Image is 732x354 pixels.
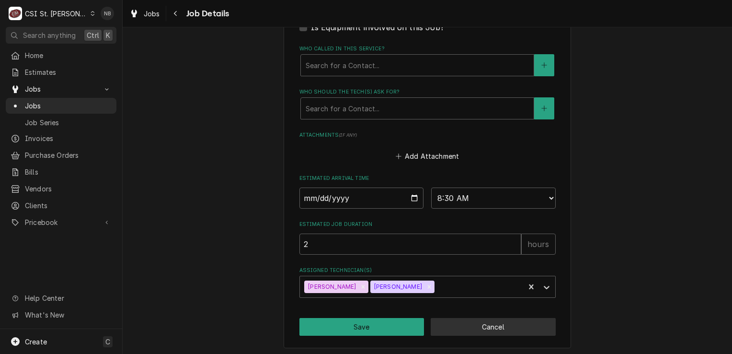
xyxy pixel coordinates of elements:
span: What's New [25,310,111,320]
a: Purchase Orders [6,147,116,163]
a: Jobs [126,6,164,22]
button: Cancel [431,318,556,336]
span: Job Series [25,118,112,128]
button: Add Attachment [394,149,461,163]
label: Attachments [299,131,556,139]
div: Assigned Technician(s) [299,267,556,298]
span: ( if any ) [339,132,357,138]
select: Time Select [431,188,556,209]
label: Estimated Job Duration [299,221,556,228]
label: Assigned Technician(s) [299,267,556,274]
button: Create New Contact [534,54,554,76]
span: Help Center [25,293,111,303]
a: Estimates [6,64,116,80]
a: Go to Pricebook [6,214,116,230]
span: Jobs [25,84,97,94]
div: Who called in this service? [299,45,556,76]
button: Search anythingCtrlK [6,27,116,44]
label: Estimated Arrival Time [299,175,556,182]
span: Bills [25,167,112,177]
span: C [105,337,110,347]
span: Create [25,338,47,346]
span: Job Details [183,7,229,20]
span: Home [25,50,112,60]
a: Home [6,47,116,63]
span: Pricebook [25,217,97,227]
label: Is Equipment involved on this Job? [311,22,444,33]
a: Go to Jobs [6,81,116,97]
a: Jobs [6,98,116,114]
span: K [106,30,110,40]
span: Purchase Orders [25,150,112,160]
span: Invoices [25,133,112,143]
div: Button Group [299,318,556,336]
span: Clients [25,201,112,211]
a: Go to Help Center [6,290,116,306]
a: Vendors [6,181,116,197]
div: Who should the tech(s) ask for? [299,88,556,119]
span: Jobs [144,9,160,19]
div: Estimated Arrival Time [299,175,556,209]
button: Save [299,318,424,336]
span: Ctrl [87,30,99,40]
label: Who should the tech(s) ask for? [299,88,556,96]
div: Nick Badolato's Avatar [101,7,114,20]
div: Estimated Job Duration [299,221,556,255]
div: Attachments [299,131,556,163]
div: C [9,7,22,20]
div: Remove Kris Thomason [358,281,368,293]
div: hours [521,234,556,255]
a: Job Series [6,115,116,130]
label: Who called in this service? [299,45,556,53]
div: [PERSON_NAME] [304,281,358,293]
span: Vendors [25,184,112,194]
span: Search anything [23,30,76,40]
div: CSI St. [PERSON_NAME] [25,9,87,19]
a: Bills [6,164,116,180]
a: Invoices [6,130,116,146]
a: Go to What's New [6,307,116,323]
button: Navigate back [168,6,183,21]
span: Estimates [25,67,112,77]
div: Button Group Row [299,318,556,336]
a: Clients [6,198,116,213]
span: Jobs [25,101,112,111]
svg: Create New Contact [541,105,547,112]
svg: Create New Contact [541,62,547,69]
div: Remove Matt Flores [424,281,435,293]
div: CSI St. Louis's Avatar [9,7,22,20]
div: [PERSON_NAME] [370,281,424,293]
button: Create New Contact [534,97,554,119]
input: Date [299,188,424,209]
div: NB [101,7,114,20]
